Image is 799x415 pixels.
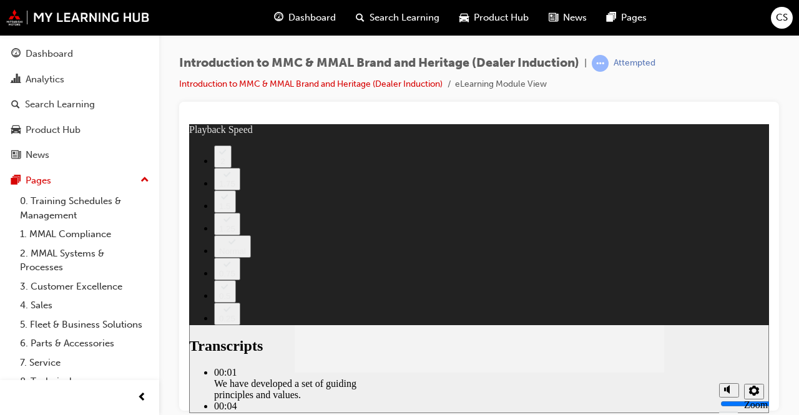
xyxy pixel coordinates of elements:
span: prev-icon [137,390,147,406]
a: pages-iconPages [597,5,657,31]
span: car-icon [459,10,469,26]
div: Product Hub [26,123,81,137]
span: Pages [621,11,647,25]
span: news-icon [549,10,558,26]
div: The values are the most important thing about an [25,288,200,310]
button: CS [771,7,793,29]
button: Pages [5,169,154,192]
a: 3. Customer Excellence [15,277,154,296]
a: search-iconSearch Learning [346,5,449,31]
span: CS [776,11,788,25]
div: Pages [26,173,51,188]
a: news-iconNews [539,5,597,31]
a: 6. Parts & Accessories [15,334,154,353]
span: learningRecordVerb_ATTEMPT-icon [592,55,609,72]
button: DashboardAnalyticsSearch LearningProduct HubNews [5,40,154,169]
div: 2 [30,32,37,42]
span: pages-icon [11,175,21,187]
a: 1. MMAL Compliance [15,225,154,244]
div: Search Learning [25,97,95,112]
span: News [563,11,587,25]
span: chart-icon [11,74,21,85]
a: guage-iconDashboard [264,5,346,31]
span: car-icon [11,125,21,136]
div: Attempted [614,57,655,69]
span: guage-icon [11,49,21,60]
div: 00:04 [25,276,200,288]
a: 7. Service [15,353,154,373]
span: | [584,56,587,71]
a: 0. Training Schedules & Management [15,192,154,225]
button: 2 [25,21,42,44]
a: Introduction to MMC & MMAL Brand and Heritage (Dealer Induction) [179,79,443,89]
a: Analytics [5,68,154,91]
div: We have developed a set of guiding principles and values. [25,254,200,276]
span: news-icon [11,150,21,161]
li: eLearning Module View [455,77,547,92]
span: up-icon [140,172,149,188]
span: search-icon [11,99,20,110]
a: News [5,144,154,167]
div: News [26,148,49,162]
span: guage-icon [274,10,283,26]
a: 4. Sales [15,296,154,315]
a: Product Hub [5,119,154,142]
a: car-iconProduct Hub [449,5,539,31]
span: search-icon [356,10,365,26]
a: 2. MMAL Systems & Processes [15,244,154,277]
span: Product Hub [474,11,529,25]
span: Dashboard [288,11,336,25]
a: 5. Fleet & Business Solutions [15,315,154,334]
a: 8. Technical [15,372,154,391]
a: Search Learning [5,93,154,116]
div: Dashboard [26,47,73,61]
img: mmal [6,9,150,26]
div: Analytics [26,72,64,87]
span: Search Learning [370,11,439,25]
a: Dashboard [5,42,154,66]
span: Introduction to MMC & MMAL Brand and Heritage (Dealer Induction) [179,56,579,71]
span: pages-icon [607,10,616,26]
